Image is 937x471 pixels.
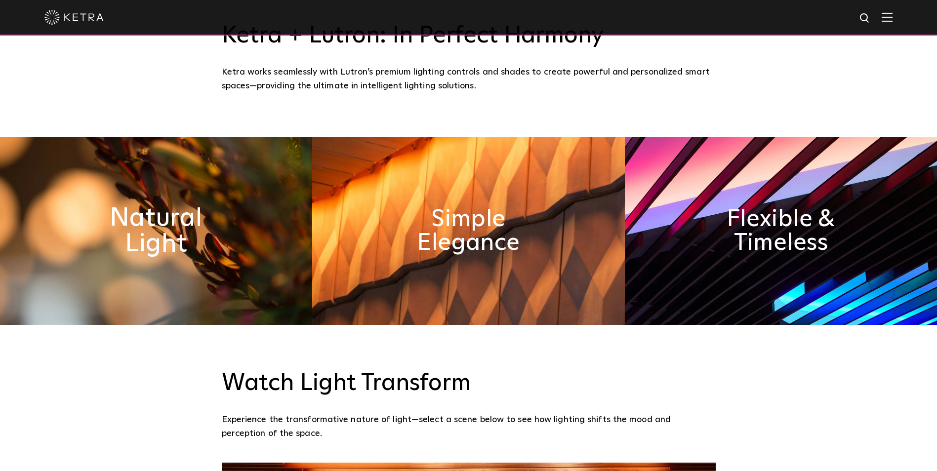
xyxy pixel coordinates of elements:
img: search icon [859,12,871,25]
img: Hamburger%20Nav.svg [882,12,893,22]
h3: Ketra + Lutron: In Perfect Harmony [222,22,716,50]
img: flexible_timeless_ketra [625,137,937,325]
img: simple_elegance [312,137,624,325]
h2: Flexible & Timeless [707,207,855,255]
h2: Simple Elegance [394,207,542,255]
p: Experience the transformative nature of light—select a scene below to see how lighting shifts the... [222,413,711,441]
img: ketra-logo-2019-white [44,10,104,25]
h2: Natural Light [76,205,237,257]
h3: Watch Light Transform [222,369,716,398]
div: Ketra works seamlessly with Lutron’s premium lighting controls and shades to create powerful and ... [222,65,716,93]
